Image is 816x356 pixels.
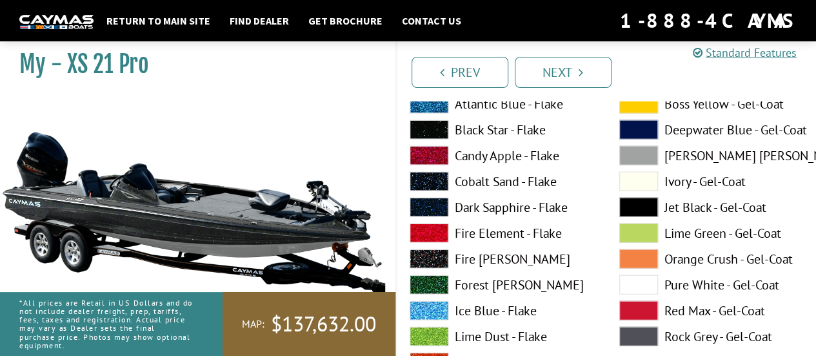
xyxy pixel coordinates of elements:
label: Ivory - Gel-Coat [619,172,803,191]
label: Rock Grey - Gel-Coat [619,327,803,346]
label: Red Max - Gel-Coat [619,301,803,320]
label: Fire [PERSON_NAME] [410,249,593,269]
a: Standard Features [693,45,797,60]
label: [PERSON_NAME] [PERSON_NAME] - Gel-Coat [619,146,803,165]
label: Candy Apple - Flake [410,146,593,165]
img: white-logo-c9c8dbefe5ff5ceceb0f0178aa75bf4bb51f6bca0971e226c86eb53dfe498488.png [19,15,94,28]
a: Return to main site [100,12,217,29]
span: $137,632.00 [271,311,376,338]
label: Pure White - Gel-Coat [619,275,803,295]
span: MAP: [242,317,264,331]
a: Get Brochure [302,12,389,29]
h1: My - XS 21 Pro [19,50,363,79]
label: Ice Blue - Flake [410,301,593,320]
a: Prev [412,57,508,88]
label: Fire Element - Flake [410,224,593,243]
label: Jet Black - Gel-Coat [619,198,803,217]
label: Orange Crush - Gel-Coat [619,249,803,269]
label: Black Star - Flake [410,120,593,140]
label: Lime Green - Gel-Coat [619,224,803,243]
a: Contact Us [395,12,468,29]
label: Deepwater Blue - Gel-Coat [619,120,803,140]
p: *All prices are Retail in US Dollars and do not include dealer freight, prep, tariffs, fees, taxe... [19,292,194,356]
a: Find Dealer [223,12,295,29]
a: Next [515,57,612,88]
a: MAP:$137,632.00 [223,292,395,356]
label: Dark Sapphire - Flake [410,198,593,217]
label: Cobalt Sand - Flake [410,172,593,191]
div: 1-888-4CAYMAS [620,6,797,35]
label: Forest [PERSON_NAME] [410,275,593,295]
label: Atlantic Blue - Flake [410,94,593,114]
label: Lime Dust - Flake [410,327,593,346]
label: Boss Yellow - Gel-Coat [619,94,803,114]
